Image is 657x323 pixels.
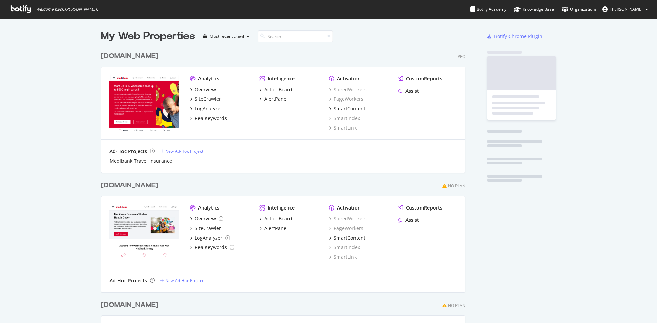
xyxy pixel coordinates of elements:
[109,75,179,131] img: Medibank.com.au
[160,278,203,283] a: New Ad-Hoc Project
[165,278,203,283] div: New Ad-Hoc Project
[610,6,643,12] span: Armaan Gandhok
[264,215,292,222] div: ActionBoard
[101,180,161,190] a: [DOMAIN_NAME]
[198,204,219,211] div: Analytics
[334,105,365,112] div: SmartContent
[101,300,161,310] a: [DOMAIN_NAME]
[562,6,597,13] div: Organizations
[448,302,465,308] div: No Plan
[329,96,363,103] a: PageWorkers
[329,105,365,112] a: SmartContent
[329,86,367,93] a: SpeedWorkers
[190,225,221,232] a: SiteCrawler
[337,75,361,82] div: Activation
[101,180,158,190] div: [DOMAIN_NAME]
[109,158,172,164] a: Medibank Travel Insurance
[264,86,292,93] div: ActionBoard
[259,215,292,222] a: ActionBoard
[190,244,234,251] a: RealKeywords
[195,96,221,103] div: SiteCrawler
[101,300,158,310] div: [DOMAIN_NAME]
[470,6,506,13] div: Botify Academy
[337,204,361,211] div: Activation
[259,86,292,93] a: ActionBoard
[406,204,442,211] div: CustomReports
[201,31,252,42] button: Most recent crawl
[405,217,419,224] div: Assist
[487,33,542,40] a: Botify Chrome Plugin
[195,115,227,122] div: RealKeywords
[101,51,158,61] div: [DOMAIN_NAME]
[195,105,222,112] div: LogAnalyzer
[448,183,465,189] div: No Plan
[597,4,654,15] button: [PERSON_NAME]
[329,244,360,251] a: SmartIndex
[195,234,222,241] div: LogAnalyzer
[405,88,419,94] div: Assist
[494,33,542,40] div: Botify Chrome Plugin
[101,29,195,43] div: My Web Properties
[334,234,365,241] div: SmartContent
[109,148,147,155] div: Ad-Hoc Projects
[264,96,288,103] div: AlertPanel
[198,75,219,82] div: Analytics
[195,244,227,251] div: RealKeywords
[329,115,360,122] a: SmartIndex
[268,75,295,82] div: Intelligence
[398,217,419,224] a: Assist
[165,148,203,154] div: New Ad-Hoc Project
[190,105,222,112] a: LogAnalyzer
[195,215,216,222] div: Overview
[160,148,203,154] a: New Ad-Hoc Project
[109,204,179,260] img: Medibankoshc.com.au
[259,96,288,103] a: AlertPanel
[190,115,227,122] a: RealKeywords
[329,124,357,131] a: SmartLink
[398,88,419,94] a: Assist
[195,86,216,93] div: Overview
[190,86,216,93] a: Overview
[36,6,98,12] span: Welcome back, [PERSON_NAME] !
[406,75,442,82] div: CustomReports
[458,54,465,59] div: Pro
[101,51,161,61] a: [DOMAIN_NAME]
[514,6,554,13] div: Knowledge Base
[329,225,363,232] a: PageWorkers
[190,96,221,103] a: SiteCrawler
[210,34,244,38] div: Most recent crawl
[264,225,288,232] div: AlertPanel
[329,234,365,241] a: SmartContent
[398,75,442,82] a: CustomReports
[258,30,333,42] input: Search
[259,225,288,232] a: AlertPanel
[398,204,442,211] a: CustomReports
[195,225,221,232] div: SiteCrawler
[190,234,230,241] a: LogAnalyzer
[329,215,367,222] a: SpeedWorkers
[268,204,295,211] div: Intelligence
[109,277,147,284] div: Ad-Hoc Projects
[190,215,223,222] a: Overview
[329,254,357,260] a: SmartLink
